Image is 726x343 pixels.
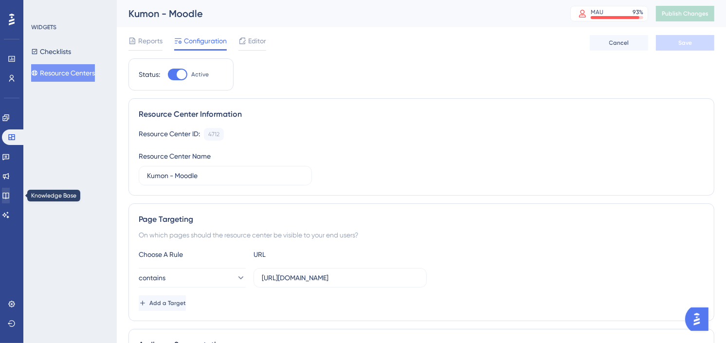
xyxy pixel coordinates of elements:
[633,8,643,16] div: 93 %
[609,39,629,47] span: Cancel
[248,35,266,47] span: Editor
[262,272,418,283] input: yourwebsite.com/path
[591,8,603,16] div: MAU
[139,295,186,311] button: Add a Target
[139,249,246,260] div: Choose A Rule
[139,214,704,225] div: Page Targeting
[139,272,165,284] span: contains
[139,108,704,120] div: Resource Center Information
[31,43,71,60] button: Checklists
[685,305,714,334] iframe: UserGuiding AI Assistant Launcher
[147,170,304,181] input: Type your Resource Center name
[139,69,160,80] div: Status:
[139,128,200,141] div: Resource Center ID:
[590,35,648,51] button: Cancel
[149,299,186,307] span: Add a Target
[31,64,95,82] button: Resource Centers
[139,229,704,241] div: On which pages should the resource center be visible to your end users?
[656,35,714,51] button: Save
[139,268,246,288] button: contains
[138,35,163,47] span: Reports
[662,10,708,18] span: Publish Changes
[31,23,56,31] div: WIDGETS
[184,35,227,47] span: Configuration
[208,130,219,138] div: 4712
[656,6,714,21] button: Publish Changes
[254,249,361,260] div: URL
[191,71,209,78] span: Active
[678,39,692,47] span: Save
[128,7,546,20] div: Kumon - Moodle
[139,150,211,162] div: Resource Center Name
